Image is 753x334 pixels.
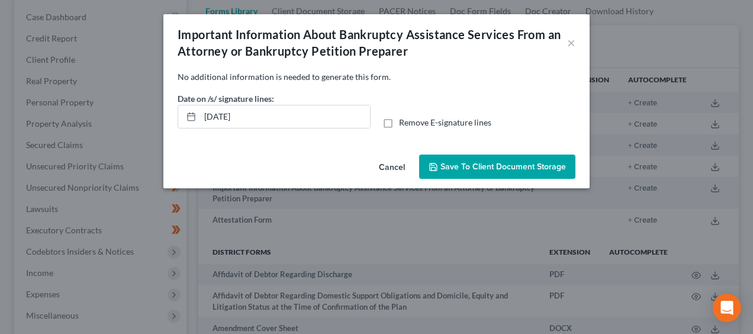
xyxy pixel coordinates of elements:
[178,26,567,59] div: Important Information About Bankruptcy Assistance Services From an Attorney or Bankruptcy Petitio...
[713,294,741,322] div: Open Intercom Messenger
[200,105,370,128] input: MM/DD/YYYY
[440,162,566,172] span: Save to Client Document Storage
[419,155,575,179] button: Save to Client Document Storage
[399,117,491,127] span: Remove E-signature lines
[178,71,575,83] p: No additional information is needed to generate this form.
[178,92,274,105] label: Date on /s/ signature lines:
[369,156,414,179] button: Cancel
[567,36,575,50] button: ×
